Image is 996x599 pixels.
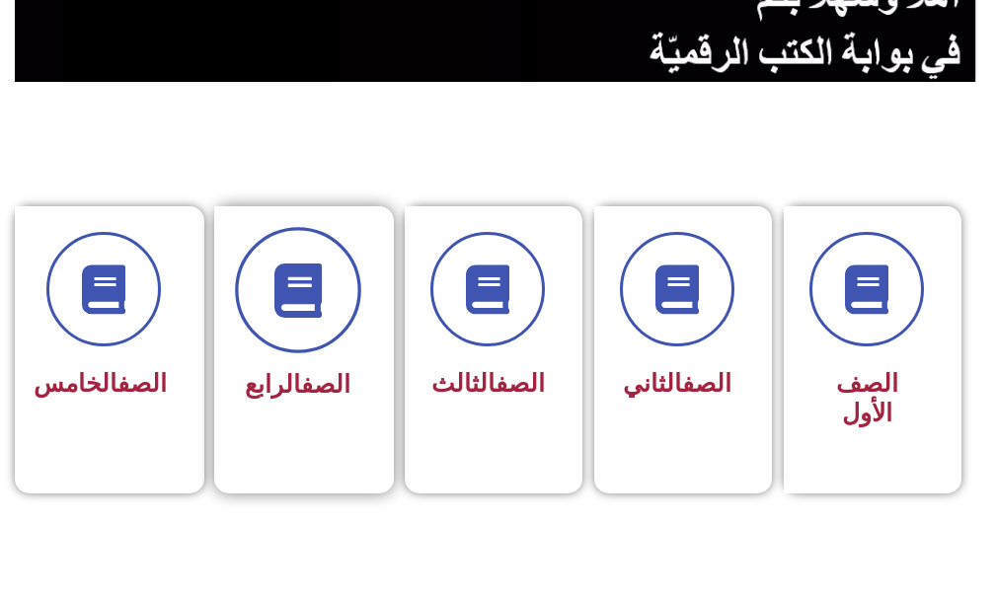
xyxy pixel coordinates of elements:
a: الصف [117,369,167,398]
span: الصف الأول [836,369,898,427]
span: الرابع [245,370,350,399]
span: الثاني [623,369,731,398]
span: الثالث [431,369,545,398]
a: الصف [682,369,731,398]
a: الصف [496,369,545,398]
span: الخامس [34,369,167,398]
a: الصف [301,370,350,399]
